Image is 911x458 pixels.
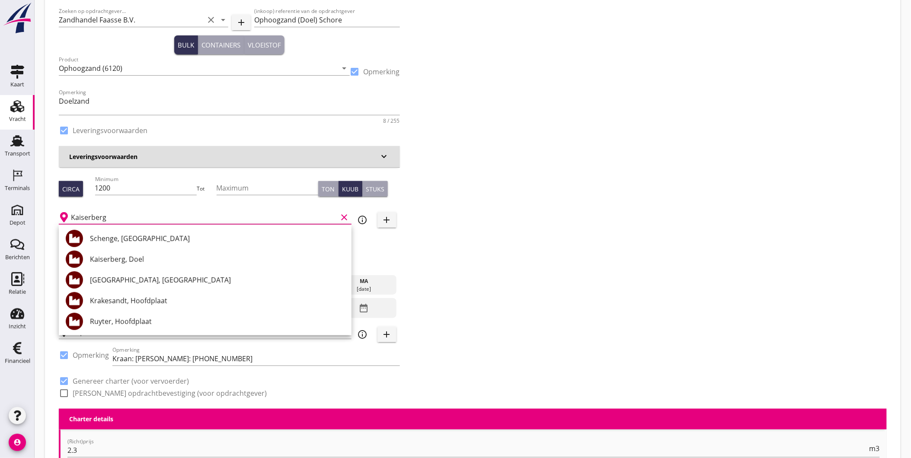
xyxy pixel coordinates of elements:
[197,185,217,193] div: Tot
[95,181,197,195] input: Minimum
[73,126,147,135] label: Leveringsvoorwaarden
[62,184,80,194] div: Circa
[9,116,26,122] div: Vracht
[59,94,400,115] textarea: Opmerking
[67,443,868,457] input: (Richt)prijs
[10,82,24,87] div: Kaart
[9,289,26,295] div: Relatie
[2,2,33,34] img: logo-small.a267ee39.svg
[59,13,204,27] input: Zoeken op opdrachtgever...
[382,215,392,225] i: add
[379,151,390,162] i: keyboard_arrow_down
[90,254,345,264] div: Kaiserberg, Doel
[218,15,228,25] i: arrow_drop_down
[384,118,400,124] div: 8 / 255
[73,389,267,398] label: [PERSON_NAME] opdrachtbevestiging (voor opdrachtgever)
[59,61,338,75] input: Product
[236,17,246,28] i: add
[248,40,281,50] div: Vloeistof
[174,35,198,54] button: Bulk
[73,351,109,359] label: Opmerking
[339,63,350,73] i: arrow_drop_down
[334,285,394,293] div: [DATE]
[217,181,319,195] input: Maximum
[206,15,216,25] i: clear
[5,185,30,191] div: Terminals
[322,184,335,194] div: Ton
[69,152,379,161] h3: Leveringsvoorwaarden
[5,254,30,260] div: Berichten
[198,35,244,54] button: Containers
[339,181,362,197] button: Kuub
[254,13,400,27] input: (inkoop) referentie van de opdrachtgever
[362,181,388,197] button: Stuks
[71,210,338,224] input: Laadplaats
[59,181,83,197] button: Circa
[244,35,284,54] button: Vloeistof
[5,358,30,364] div: Financieel
[178,40,194,50] div: Bulk
[339,212,350,223] i: clear
[90,233,345,244] div: Schenge, [GEOGRAPHIC_DATA]
[90,275,345,285] div: [GEOGRAPHIC_DATA], [GEOGRAPHIC_DATA]
[10,220,26,226] div: Depot
[364,67,400,76] label: Opmerking
[342,184,358,194] div: Kuub
[359,300,369,316] i: date_range
[9,324,26,329] div: Inzicht
[5,151,30,156] div: Transport
[358,329,368,340] i: info_outline
[9,434,26,451] i: account_circle
[90,316,345,327] div: Ruyter, Hoofdplaat
[358,215,368,225] i: info_outline
[366,184,384,194] div: Stuks
[201,40,240,50] div: Containers
[318,181,339,197] button: Ton
[112,352,400,366] input: Opmerking
[73,377,189,385] label: Genereer charter (voor vervoerder)
[382,329,392,340] i: add
[869,445,880,452] span: m3
[334,277,394,285] div: ma
[90,296,345,306] div: Krakesandt, Hoofdplaat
